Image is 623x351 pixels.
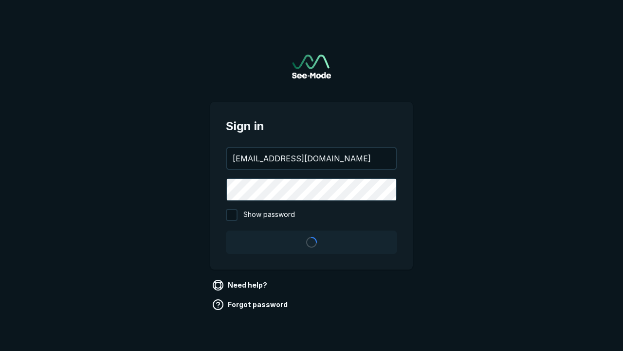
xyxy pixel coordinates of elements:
span: Sign in [226,117,397,135]
span: Show password [243,209,295,221]
a: Forgot password [210,297,292,312]
img: See-Mode Logo [292,55,331,78]
a: Need help? [210,277,271,293]
input: your@email.com [227,148,396,169]
a: Go to sign in [292,55,331,78]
